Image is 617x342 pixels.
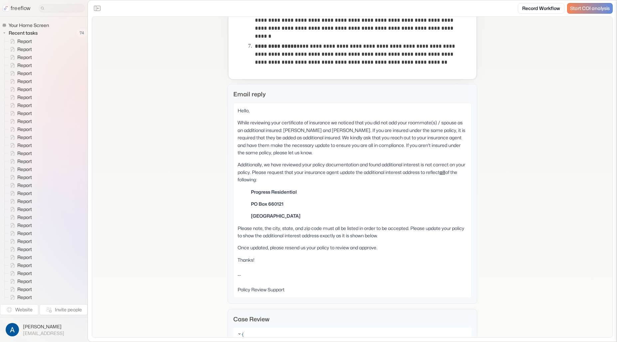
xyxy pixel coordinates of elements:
span: Report [16,134,34,141]
a: Start COI analysis [567,3,613,14]
span: Report [16,102,34,109]
a: Your Home Screen [2,22,52,29]
a: Record Workflow [518,3,564,14]
a: Report [5,93,35,101]
a: Report [5,205,35,213]
span: Report [16,190,34,197]
button: Recent tasks [2,29,40,37]
a: Report [5,277,35,285]
span: [PERSON_NAME] [23,323,64,330]
strong: [GEOGRAPHIC_DATA] [251,213,301,219]
span: Report [16,94,34,101]
a: Report [5,221,35,229]
a: Report [5,37,35,45]
span: Report [16,230,34,237]
span: Report [16,278,34,285]
button: Close the sidebar [92,3,103,14]
span: Report [16,78,34,85]
a: Report [5,189,35,197]
a: Report [5,69,35,77]
a: Report [5,133,35,141]
span: Report [16,126,34,133]
p: Hello, [238,107,467,114]
a: Report [5,101,35,109]
span: Report [16,286,34,293]
img: profile [6,323,19,336]
span: 74 [76,29,88,37]
button: Invite people [40,304,88,315]
span: Report [16,206,34,213]
span: Start COI analysis [570,6,610,11]
span: Report [16,198,34,205]
span: Report [16,62,34,69]
span: Report [16,86,34,93]
a: Report [5,85,35,93]
span: Report [16,118,34,125]
p: Case Review [233,315,472,324]
span: Report [16,254,34,261]
a: Report [5,213,35,221]
a: Report [5,141,35,149]
a: Report [5,61,35,69]
span: Report [16,182,34,189]
span: Your Home Screen [7,22,51,29]
p: freeflow [11,4,31,12]
span: Report [16,142,34,149]
a: Report [5,77,35,85]
a: Report [5,173,35,181]
a: Report [5,157,35,165]
p: Thanks! -- Policy Review Support [238,256,467,294]
p: While reviewing your certificate of insurance we noticed that you did not add your roommate(s) / ... [238,119,467,156]
span: Report [16,294,34,301]
a: Report [5,253,35,261]
a: Report [5,45,35,53]
span: Report [16,150,34,157]
span: Report [16,110,34,117]
a: Report [5,109,35,117]
a: Report [5,149,35,157]
p: Once updated, please resend us your policy to review and approve. [238,244,467,251]
button: [PERSON_NAME][EMAIL_ADDRESS] [4,321,84,338]
span: Recent tasks [7,30,40,36]
span: Report [16,174,34,181]
span: Report [16,214,34,221]
a: Report [5,245,35,253]
span: Report [16,70,34,77]
a: Report [5,53,35,61]
a: Report [5,165,35,173]
p: Please note, the city, state, and zip code must all be listed in order to be accepted. Please upd... [238,225,467,240]
span: Report [16,54,34,61]
span: Report [16,166,34,173]
a: Report [5,261,35,269]
strong: all [440,169,445,175]
span: { [242,332,244,338]
a: Report [5,125,35,133]
p: Email reply [233,90,472,99]
span: Report [16,262,34,269]
a: Report [5,285,35,293]
p: Additionally, we have reviewed your policy documentation and found additional interest is not cor... [238,161,467,183]
a: Report [5,117,35,125]
span: [EMAIL_ADDRESS] [23,330,64,336]
a: Report [5,293,35,301]
a: Report [5,269,35,277]
a: Report [5,229,35,237]
span: Report [16,38,34,45]
span: Report [16,246,34,253]
span: Report [16,270,34,277]
span: Report [16,158,34,165]
strong: Progress Residential [251,189,297,195]
a: Report [5,181,35,189]
span: Report [16,46,34,53]
a: Report [5,197,35,205]
strong: PO Box 660121 [251,201,284,207]
a: freeflow [3,4,31,12]
span: Report [16,238,34,245]
a: Report [5,237,35,245]
span: Report [16,222,34,229]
